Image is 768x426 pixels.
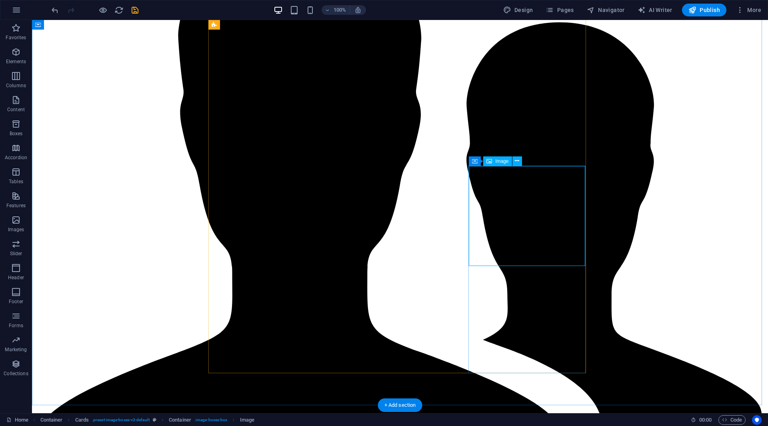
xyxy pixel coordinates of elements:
[500,4,536,16] div: Design (Ctrl+Alt+Y)
[6,58,26,65] p: Elements
[6,415,28,425] a: Click to cancel selection. Double-click to open Pages
[114,6,124,15] i: Reload page
[10,250,22,257] p: Slider
[92,415,150,425] span: . preset-image-boxes-v3-default
[9,298,23,305] p: Footer
[98,5,108,15] button: Click here to leave preview mode and continue editing
[40,415,254,425] nav: breadcrumb
[7,106,25,113] p: Content
[8,226,24,233] p: Images
[334,5,346,15] h6: 100%
[546,6,574,14] span: Pages
[354,6,362,14] i: On resize automatically adjust zoom level to fit chosen device.
[378,398,422,412] div: + Add section
[6,34,26,41] p: Favorites
[6,202,26,209] p: Features
[638,6,672,14] span: AI Writer
[153,418,156,422] i: This element is a customizable preset
[8,274,24,281] p: Header
[194,415,228,425] span: . image-boxes-box
[736,6,761,14] span: More
[584,4,628,16] button: Navigator
[130,5,140,15] button: save
[322,5,350,15] button: 100%
[542,4,577,16] button: Pages
[9,322,23,329] p: Forms
[691,415,712,425] h6: Session time
[699,415,712,425] span: 00 00
[5,154,27,161] p: Accordion
[688,6,720,14] span: Publish
[634,4,676,16] button: AI Writer
[722,415,742,425] span: Code
[495,159,508,164] span: Image
[40,415,63,425] span: Click to select. Double-click to edit
[752,415,762,425] button: Usercentrics
[705,417,706,423] span: :
[587,6,625,14] span: Navigator
[114,5,124,15] button: reload
[718,415,746,425] button: Code
[733,4,764,16] button: More
[500,4,536,16] button: Design
[169,415,191,425] span: Click to select. Double-click to edit
[75,415,89,425] span: Click to select. Double-click to edit
[9,178,23,185] p: Tables
[682,4,726,16] button: Publish
[50,6,60,15] i: Undo: Change image (Ctrl+Z)
[240,415,254,425] span: Click to select. Double-click to edit
[6,82,26,89] p: Columns
[50,5,60,15] button: undo
[10,130,23,137] p: Boxes
[5,346,27,353] p: Marketing
[503,6,533,14] span: Design
[4,370,28,377] p: Collections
